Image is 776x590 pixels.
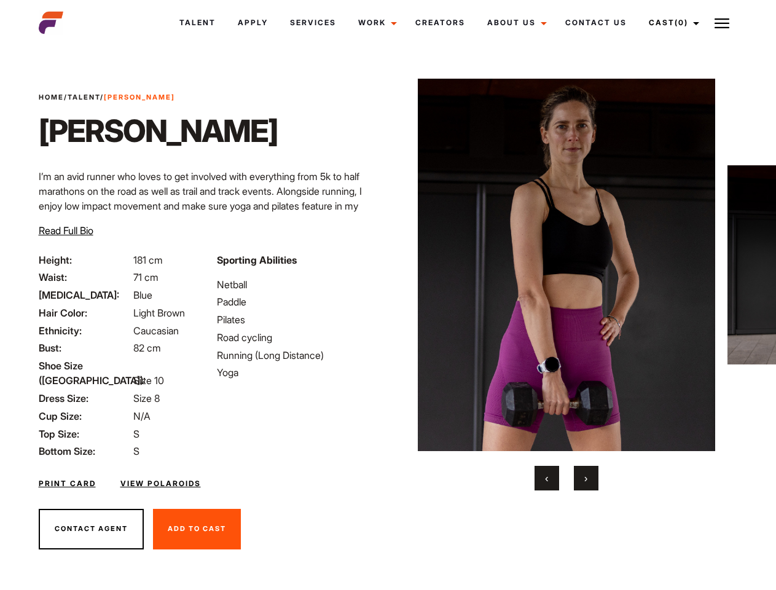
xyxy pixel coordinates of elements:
strong: Sporting Abilities [217,254,297,266]
span: Height: [39,253,131,267]
li: Running (Long Distance) [217,348,380,363]
a: About Us [476,6,554,39]
span: [MEDICAL_DATA]: [39,288,131,302]
a: Creators [404,6,476,39]
button: Read Full Bio [39,223,93,238]
span: Top Size: [39,427,131,441]
a: Apply [227,6,279,39]
button: Add To Cast [153,509,241,549]
img: cropped-aefm-brand-fav-22-square.png [39,10,63,35]
span: Caucasian [133,324,179,337]
a: Work [347,6,404,39]
img: Burger icon [715,16,729,31]
a: Home [39,93,64,101]
a: Services [279,6,347,39]
span: Add To Cast [168,524,226,533]
span: Light Brown [133,307,185,319]
li: Yoga [217,365,380,380]
span: N/A [133,410,151,422]
span: Size 10 [133,374,164,387]
a: Contact Us [554,6,638,39]
span: Next [584,472,587,484]
span: S [133,428,139,440]
h1: [PERSON_NAME] [39,112,278,149]
span: / / [39,92,175,103]
span: 82 cm [133,342,161,354]
button: Contact Agent [39,509,144,549]
li: Netball [217,277,380,292]
span: (0) [675,18,688,27]
span: 181 cm [133,254,163,266]
li: Paddle [217,294,380,309]
span: Blue [133,289,152,301]
span: Bottom Size: [39,444,131,458]
a: View Polaroids [120,478,201,489]
span: Size 8 [133,392,160,404]
span: Cup Size: [39,409,131,423]
span: Bust: [39,340,131,355]
a: Talent [168,6,227,39]
li: Pilates [217,312,380,327]
span: Ethnicity: [39,323,131,338]
span: Read Full Bio [39,224,93,237]
p: I’m an avid runner who loves to get involved with everything from 5k to half marathons on the roa... [39,169,381,243]
span: Hair Color: [39,305,131,320]
span: Waist: [39,270,131,285]
strong: [PERSON_NAME] [104,93,175,101]
a: Talent [68,93,100,101]
li: Road cycling [217,330,380,345]
span: 71 cm [133,271,159,283]
a: Cast(0) [638,6,707,39]
span: Shoe Size ([GEOGRAPHIC_DATA]): [39,358,131,388]
span: Previous [545,472,548,484]
span: Dress Size: [39,391,131,406]
a: Print Card [39,478,96,489]
span: S [133,445,139,457]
